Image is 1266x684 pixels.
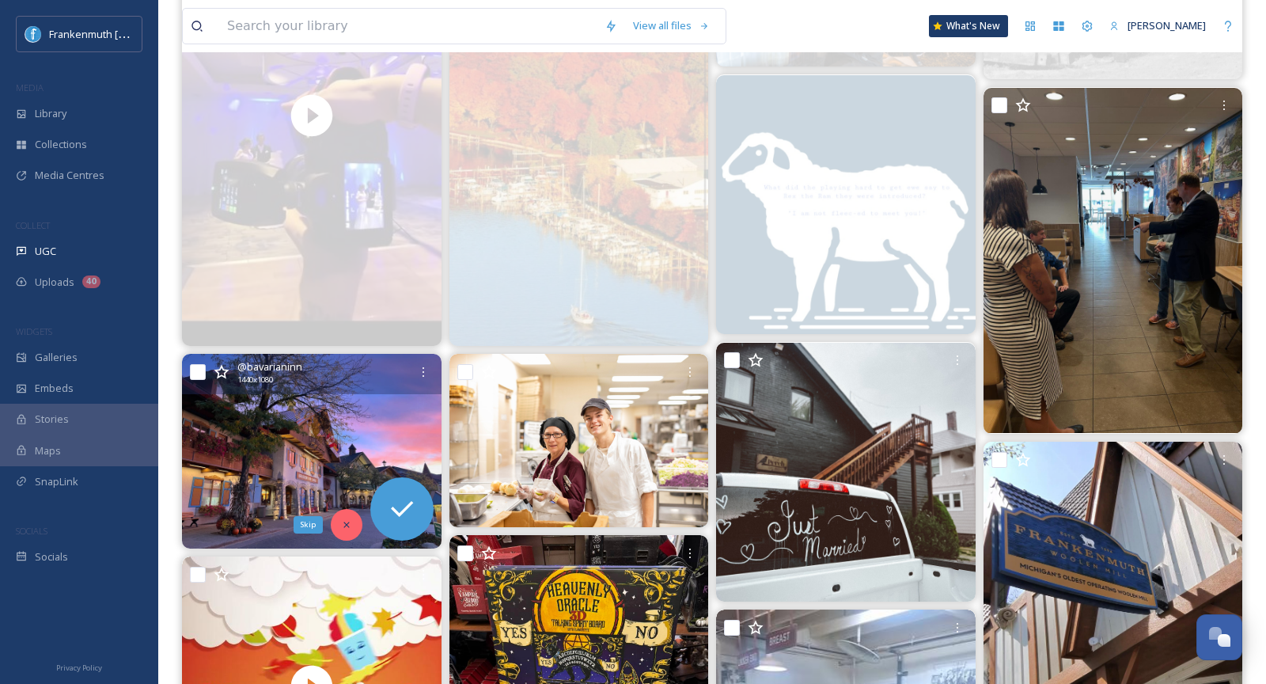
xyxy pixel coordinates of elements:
span: Socials [35,549,68,564]
span: @ bavarianinn [237,359,302,374]
span: Embeds [35,381,74,396]
span: [PERSON_NAME] [1128,18,1206,32]
img: Simple scene, big new chapter. 💕🥂💍 We're so honored to host you on your monumental weekend- congr... [716,343,976,602]
span: Privacy Policy [56,663,102,673]
span: Galleries [35,350,78,365]
span: COLLECT [16,219,50,231]
span: SOCIALS [16,525,47,537]
span: Frankenmuth [US_STATE] [49,26,169,41]
a: What's New [929,15,1008,37]
span: Collections [35,137,87,152]
img: ‼️ INSTAGRAM GIVEAWAY ‼️ We are giving away 4 Waterpark Day Passes for Bavarian Blast Waterpark a... [182,354,442,549]
img: Social%20Media%20PFP%202025.jpg [25,26,41,42]
span: Maps [35,443,61,458]
img: Saugatuck Mi in the fall . Gorgeous . There are so many cities to visit in Michigan: autumn is pe... [449,22,709,346]
span: Media Centres [35,168,104,183]
img: It's time for the Frankenmuth Woolen Mill Mascot Monday Groaner! Find out more about our products... [716,75,976,335]
span: WIDGETS [16,325,52,337]
span: 1440 x 1080 [237,374,273,386]
div: Skip [294,516,323,534]
span: MEDIA [16,82,44,93]
span: Library [35,106,66,121]
a: [PERSON_NAME] [1101,10,1214,41]
input: Search your library [219,9,597,44]
div: 40 [82,275,100,288]
img: Come and join us for some coffee and a chance to meet Mayor Tom Meyer! #cityoffrankenmuth #franke... [984,88,1243,434]
img: Love being in the kitchen? 👩‍🍳🍳 Join the Bavarian Inn Lodge Culinary Team! With a variety of on-s... [449,354,709,526]
span: Uploads [35,275,74,290]
button: Open Chat [1196,614,1242,660]
span: Stories [35,412,69,427]
span: UGC [35,244,56,259]
a: Privacy Policy [56,657,102,676]
a: View all files [625,10,718,41]
span: SnapLink [35,474,78,489]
